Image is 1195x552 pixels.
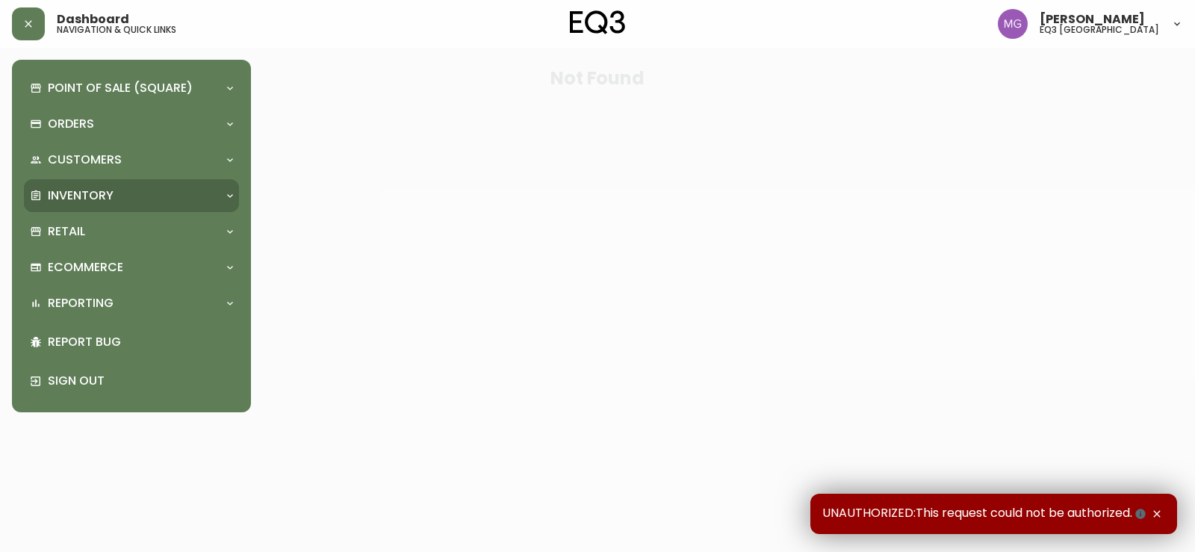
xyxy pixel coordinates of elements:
img: logo [570,10,625,34]
p: Point of Sale (Square) [48,80,193,96]
span: Dashboard [57,13,129,25]
div: Sign Out [24,362,239,400]
h5: eq3 [GEOGRAPHIC_DATA] [1040,25,1159,34]
span: UNAUTHORIZED:This request could not be authorized. [822,506,1149,522]
span: [PERSON_NAME] [1040,13,1145,25]
div: Reporting [24,287,239,320]
p: Sign Out [48,373,233,389]
p: Retail [48,223,85,240]
p: Report Bug [48,334,233,350]
p: Ecommerce [48,259,123,276]
p: Reporting [48,295,114,311]
p: Orders [48,116,94,132]
div: Retail [24,215,239,248]
div: Report Bug [24,323,239,362]
h5: navigation & quick links [57,25,176,34]
div: Orders [24,108,239,140]
p: Inventory [48,187,114,204]
div: Point of Sale (Square) [24,72,239,105]
div: Ecommerce [24,251,239,284]
img: de8837be2a95cd31bb7c9ae23fe16153 [998,9,1028,39]
div: Customers [24,143,239,176]
p: Customers [48,152,122,168]
div: Inventory [24,179,239,212]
